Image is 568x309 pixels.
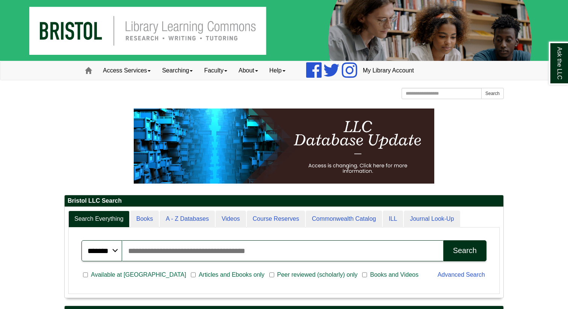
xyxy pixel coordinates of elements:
button: Search [481,88,504,99]
a: ILL [383,211,403,228]
a: Help [264,61,291,80]
a: Advanced Search [438,271,485,278]
a: Access Services [97,61,156,80]
a: Journal Look-Up [404,211,460,228]
a: A - Z Databases [160,211,215,228]
input: Peer reviewed (scholarly) only [269,271,274,278]
a: Books [130,211,159,228]
span: Books and Videos [367,270,421,279]
a: Searching [156,61,198,80]
a: My Library Account [357,61,420,80]
a: About [233,61,264,80]
a: Course Reserves [247,211,305,228]
a: Search Everything [68,211,130,228]
a: Faculty [198,61,233,80]
h2: Bristol LLC Search [65,195,503,207]
input: Available at [GEOGRAPHIC_DATA] [83,271,88,278]
button: Search [443,240,486,261]
span: Peer reviewed (scholarly) only [274,270,361,279]
input: Books and Videos [362,271,367,278]
span: Articles and Ebooks only [196,270,267,279]
img: HTML tutorial [134,109,434,184]
a: Commonwealth Catalog [306,211,382,228]
a: Videos [216,211,246,228]
input: Articles and Ebooks only [191,271,196,278]
div: Search [453,246,477,255]
span: Available at [GEOGRAPHIC_DATA] [88,270,189,279]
